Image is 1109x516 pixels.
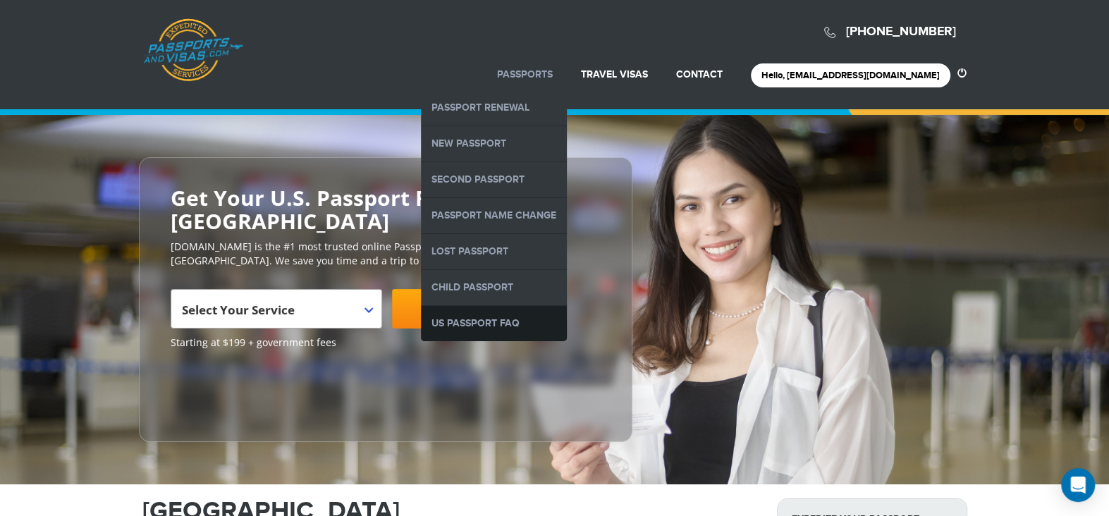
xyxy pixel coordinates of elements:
a: Child Passport [421,270,567,305]
span: Select Your Service [182,295,367,334]
a: Second Passport [421,162,567,197]
a: Get Started [392,289,508,328]
a: Hello, [EMAIL_ADDRESS][DOMAIN_NAME] [761,70,940,81]
div: Open Intercom Messenger [1061,468,1095,502]
a: Contact [676,68,723,80]
a: [PHONE_NUMBER] [846,24,956,39]
a: Passports [497,68,553,80]
a: US Passport FAQ [421,306,567,341]
h2: Get Your U.S. Passport Fast in [GEOGRAPHIC_DATA] [171,186,601,233]
a: Passports & [DOMAIN_NAME] [143,18,243,82]
a: Passport Name Change [421,198,567,233]
span: Starting at $199 + government fees [171,336,601,350]
p: [DOMAIN_NAME] is the #1 most trusted online Passport Courier Service in [GEOGRAPHIC_DATA]. We sav... [171,240,601,268]
a: Lost Passport [421,234,567,269]
a: Passport Renewal [421,90,567,125]
a: New Passport [421,126,567,161]
iframe: Customer reviews powered by Trustpilot [171,357,276,427]
span: Select Your Service [171,289,382,328]
a: Travel Visas [581,68,648,80]
span: Select Your Service [182,302,295,318]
